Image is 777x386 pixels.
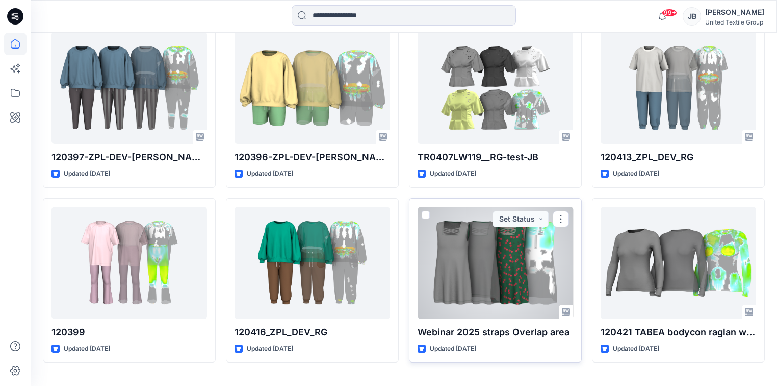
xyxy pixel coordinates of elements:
a: 120413_ZPL_DEV_RG [601,32,756,144]
a: 120421 TABEA bodycon raglan with sh dart [601,207,756,319]
a: 120396-ZPL-DEV-RG-JB [235,32,390,144]
p: Updated [DATE] [247,168,293,179]
a: Webinar 2025 straps Overlap area [418,207,573,319]
p: 120416_ZPL_DEV_RG [235,325,390,340]
p: 120421 TABEA bodycon raglan with sh dart [601,325,756,340]
div: JB [683,7,701,26]
div: United Textile Group [705,18,764,26]
p: TR0407LW119__RG-test-JB [418,150,573,164]
a: 120399 [51,207,207,319]
p: Updated [DATE] [64,344,110,354]
p: Updated [DATE] [430,344,476,354]
span: 99+ [662,9,677,17]
div: [PERSON_NAME] [705,6,764,18]
p: Updated [DATE] [613,168,659,179]
p: Updated [DATE] [247,344,293,354]
p: 120396-ZPL-DEV-[PERSON_NAME] [235,150,390,164]
p: Updated [DATE] [64,168,110,179]
p: Updated [DATE] [613,344,659,354]
p: 120397-ZPL-DEV-[PERSON_NAME] [51,150,207,164]
p: Updated [DATE] [430,168,476,179]
a: 120397-ZPL-DEV-RG-JB [51,32,207,144]
p: 120399 [51,325,207,340]
p: 120413_ZPL_DEV_RG [601,150,756,164]
a: TR0407LW119__RG-test-JB [418,32,573,144]
a: 120416_ZPL_DEV_RG [235,207,390,319]
p: Webinar 2025 straps Overlap area [418,325,573,340]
